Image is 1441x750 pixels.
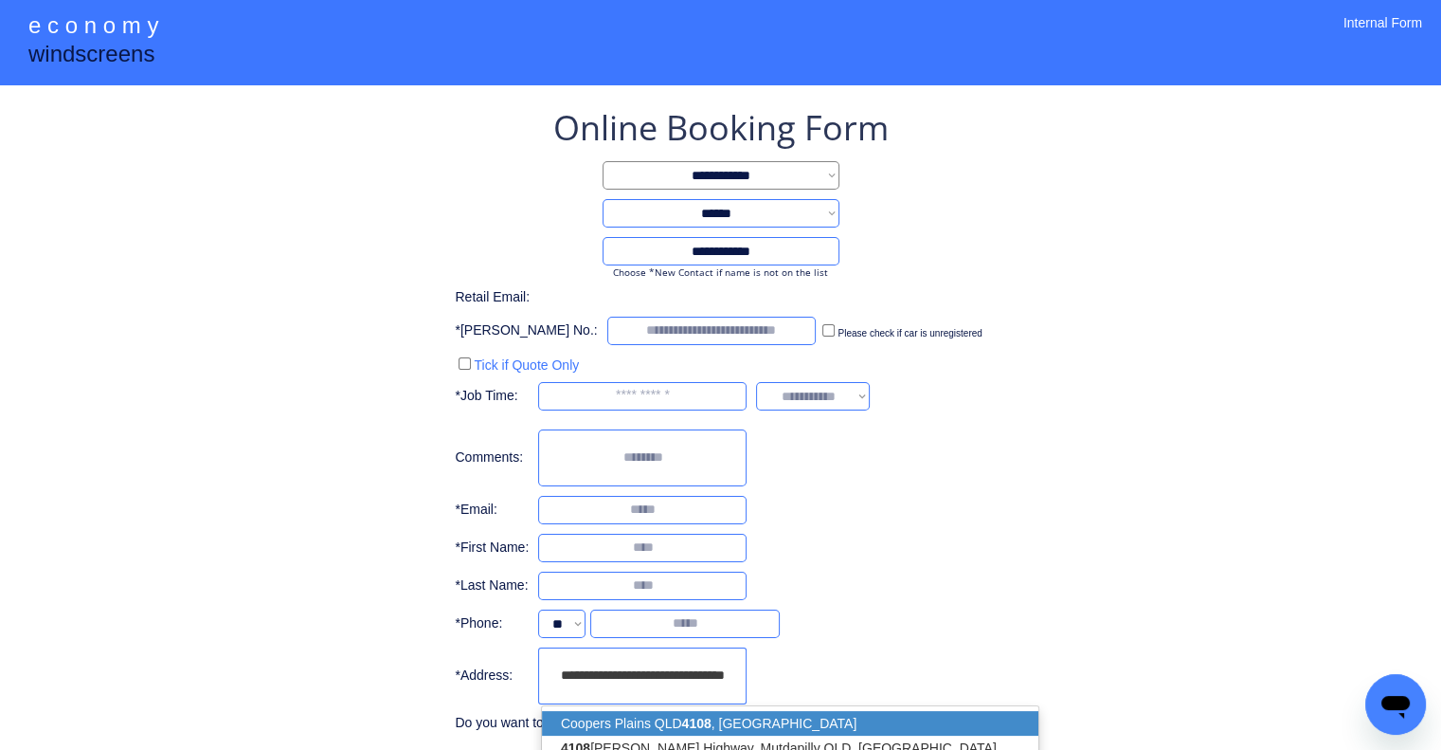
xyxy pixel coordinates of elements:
p: Coopers Plains QLD , [GEOGRAPHIC_DATA] [542,711,1038,736]
div: *Address: [455,667,529,686]
div: Online Booking Form [553,104,889,152]
div: *Job Time: [455,387,529,406]
label: Tick if Quote Only [474,357,579,373]
label: Please check if car is unregistered [838,328,982,338]
div: Retail Email: [455,288,549,307]
iframe: Button to launch messaging window [1365,674,1426,735]
strong: 4108 [682,716,711,731]
div: Do you want to book job at a different address? [455,714,747,733]
div: *[PERSON_NAME] No.: [455,321,597,340]
div: *Phone: [455,614,529,633]
div: *First Name: [455,539,529,558]
div: *Email: [455,501,529,520]
div: e c o n o m y [28,9,158,46]
div: windscreens [28,38,154,75]
div: Internal Form [1343,14,1422,57]
div: Choose *New Contact if name is not on the list [603,265,839,279]
div: Comments: [455,448,529,467]
div: *Last Name: [455,576,529,595]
